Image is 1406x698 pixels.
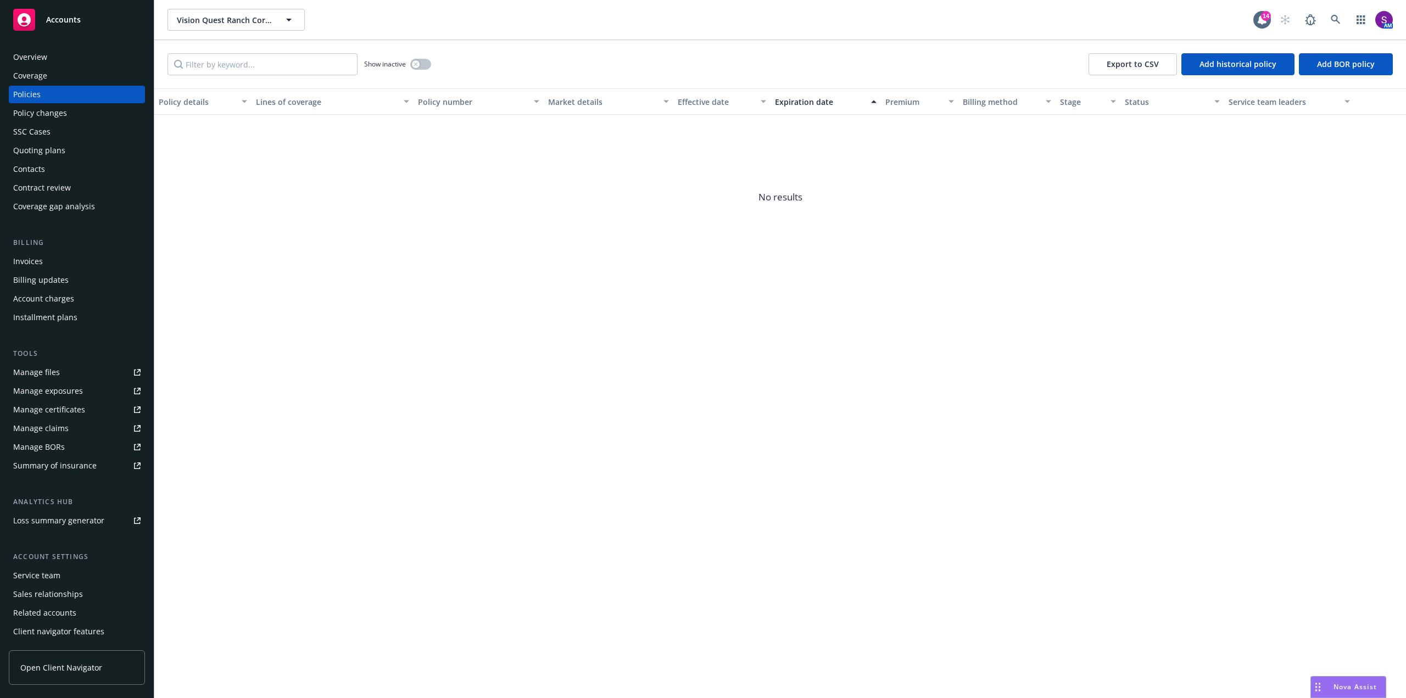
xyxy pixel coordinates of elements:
[1317,59,1375,69] span: Add BOR policy
[9,237,145,248] div: Billing
[13,104,67,122] div: Policy changes
[1229,96,1337,108] div: Service team leaders
[678,96,754,108] div: Effective date
[13,364,60,381] div: Manage files
[414,88,543,115] button: Policy number
[9,604,145,622] a: Related accounts
[9,271,145,289] a: Billing updates
[771,88,881,115] button: Expiration date
[885,96,942,108] div: Premium
[9,623,145,640] a: Client navigator features
[13,309,77,326] div: Installment plans
[252,88,414,115] button: Lines of coverage
[418,96,527,108] div: Policy number
[13,401,85,418] div: Manage certificates
[9,4,145,35] a: Accounts
[168,9,305,31] button: Vision Quest Ranch Corporation
[154,115,1406,280] span: No results
[13,253,43,270] div: Invoices
[13,420,69,437] div: Manage claims
[46,15,81,24] span: Accounts
[9,585,145,603] a: Sales relationships
[1299,53,1393,75] button: Add BOR policy
[13,123,51,141] div: SSC Cases
[9,457,145,474] a: Summary of insurance
[1181,53,1295,75] button: Add historical policy
[1299,9,1321,31] a: Report a Bug
[13,48,47,66] div: Overview
[168,53,358,75] input: Filter by keyword...
[13,604,76,622] div: Related accounts
[9,512,145,529] a: Loss summary generator
[9,290,145,308] a: Account charges
[1199,59,1276,69] span: Add historical policy
[548,96,657,108] div: Market details
[13,457,97,474] div: Summary of insurance
[13,179,71,197] div: Contract review
[1325,9,1347,31] a: Search
[544,88,673,115] button: Market details
[1089,53,1177,75] button: Export to CSV
[13,160,45,178] div: Contacts
[13,271,69,289] div: Billing updates
[1334,682,1377,691] span: Nova Assist
[1310,676,1386,698] button: Nova Assist
[1224,88,1354,115] button: Service team leaders
[1261,11,1271,21] div: 14
[9,567,145,584] a: Service team
[13,290,74,308] div: Account charges
[9,104,145,122] a: Policy changes
[958,88,1056,115] button: Billing method
[13,567,60,584] div: Service team
[13,86,41,103] div: Policies
[1060,96,1104,108] div: Stage
[9,179,145,197] a: Contract review
[9,253,145,270] a: Invoices
[1274,9,1296,31] a: Start snowing
[9,123,145,141] a: SSC Cases
[9,438,145,456] a: Manage BORs
[13,382,83,400] div: Manage exposures
[13,67,47,85] div: Coverage
[13,438,65,456] div: Manage BORs
[9,48,145,66] a: Overview
[9,401,145,418] a: Manage certificates
[1311,677,1325,697] div: Drag to move
[9,420,145,437] a: Manage claims
[9,67,145,85] a: Coverage
[673,88,771,115] button: Effective date
[13,623,104,640] div: Client navigator features
[9,348,145,359] div: Tools
[9,309,145,326] a: Installment plans
[9,160,145,178] a: Contacts
[1350,9,1372,31] a: Switch app
[9,86,145,103] a: Policies
[256,96,397,108] div: Lines of coverage
[9,198,145,215] a: Coverage gap analysis
[1120,88,1224,115] button: Status
[1375,11,1393,29] img: photo
[1107,59,1159,69] span: Export to CSV
[9,142,145,159] a: Quoting plans
[364,59,406,69] span: Show inactive
[1125,96,1208,108] div: Status
[13,585,83,603] div: Sales relationships
[9,364,145,381] a: Manage files
[177,14,272,26] span: Vision Quest Ranch Corporation
[963,96,1039,108] div: Billing method
[9,382,145,400] a: Manage exposures
[9,551,145,562] div: Account settings
[13,142,65,159] div: Quoting plans
[13,512,104,529] div: Loss summary generator
[881,88,959,115] button: Premium
[20,662,102,673] span: Open Client Navigator
[1056,88,1120,115] button: Stage
[13,198,95,215] div: Coverage gap analysis
[159,96,235,108] div: Policy details
[9,496,145,507] div: Analytics hub
[154,88,252,115] button: Policy details
[775,96,864,108] div: Expiration date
